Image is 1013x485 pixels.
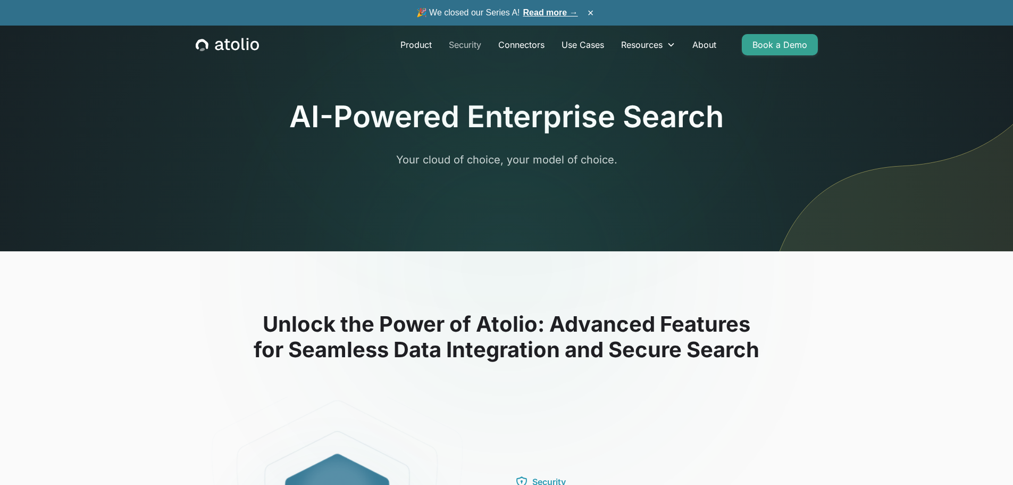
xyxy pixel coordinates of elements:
a: About [684,34,725,55]
a: Connectors [490,34,553,55]
a: Book a Demo [742,34,818,55]
button: × [584,7,597,19]
img: line [764,4,1013,251]
a: home [196,38,259,52]
a: Product [392,34,440,55]
a: Security [440,34,490,55]
a: Use Cases [553,34,613,55]
div: Resources [613,34,684,55]
a: Read more → [523,8,578,17]
p: Your cloud of choice, your model of choice. [303,152,711,168]
div: Resources [621,38,663,51]
h1: AI-Powered Enterprise Search [289,99,724,135]
span: 🎉 We closed our Series A! [416,6,578,19]
h2: Unlock the Power of Atolio: Advanced Features for Seamless Data Integration and Secure Search [166,311,847,363]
